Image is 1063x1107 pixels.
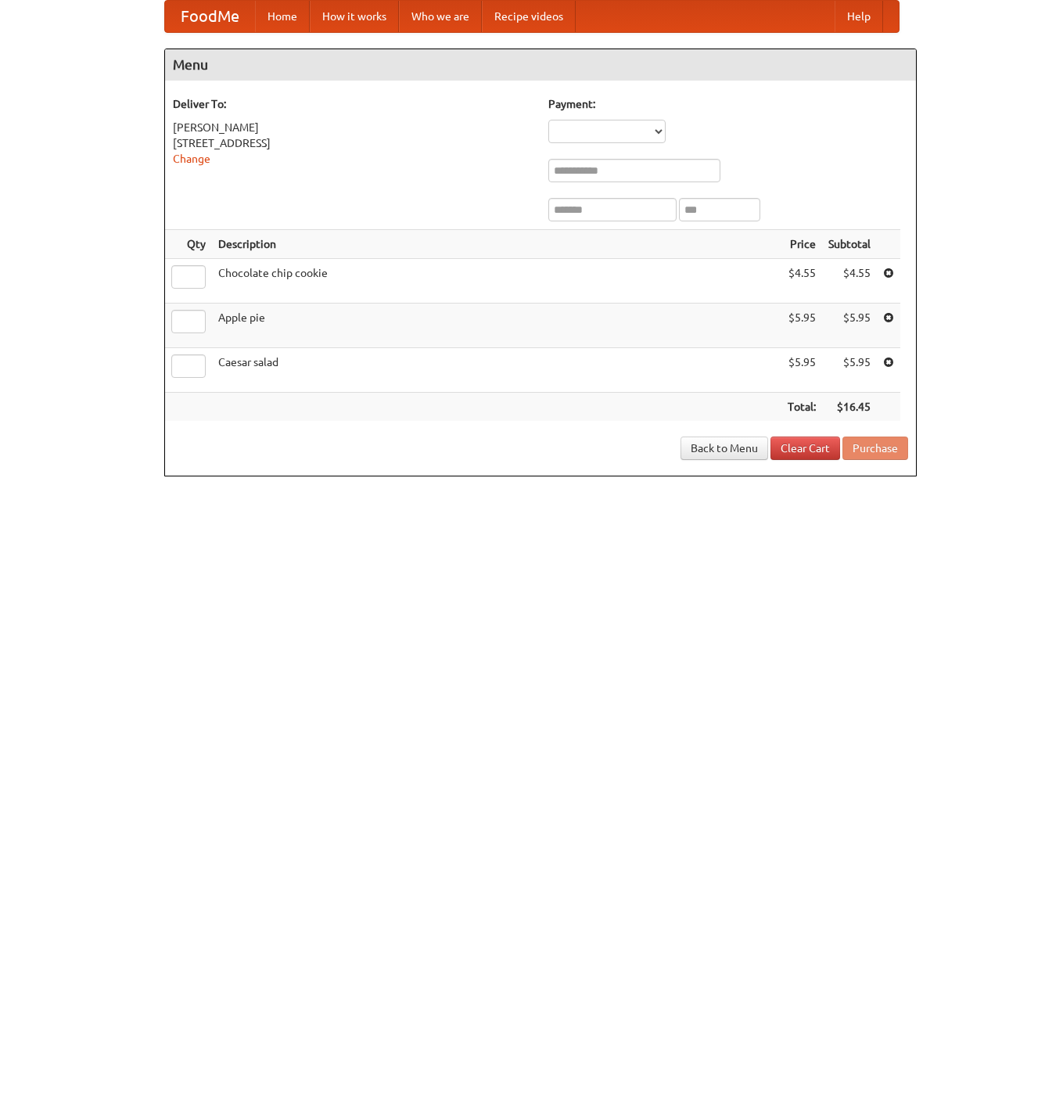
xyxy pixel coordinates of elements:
[681,437,768,460] a: Back to Menu
[482,1,576,32] a: Recipe videos
[835,1,883,32] a: Help
[842,437,908,460] button: Purchase
[212,304,781,348] td: Apple pie
[781,393,822,422] th: Total:
[173,135,533,151] div: [STREET_ADDRESS]
[212,230,781,259] th: Description
[165,1,255,32] a: FoodMe
[822,304,877,348] td: $5.95
[165,230,212,259] th: Qty
[822,348,877,393] td: $5.95
[770,437,840,460] a: Clear Cart
[173,120,533,135] div: [PERSON_NAME]
[173,153,210,165] a: Change
[781,348,822,393] td: $5.95
[212,348,781,393] td: Caesar salad
[399,1,482,32] a: Who we are
[781,230,822,259] th: Price
[165,49,916,81] h4: Menu
[822,230,877,259] th: Subtotal
[173,96,533,112] h5: Deliver To:
[822,393,877,422] th: $16.45
[781,259,822,304] td: $4.55
[781,304,822,348] td: $5.95
[548,96,908,112] h5: Payment:
[255,1,310,32] a: Home
[212,259,781,304] td: Chocolate chip cookie
[310,1,399,32] a: How it works
[822,259,877,304] td: $4.55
